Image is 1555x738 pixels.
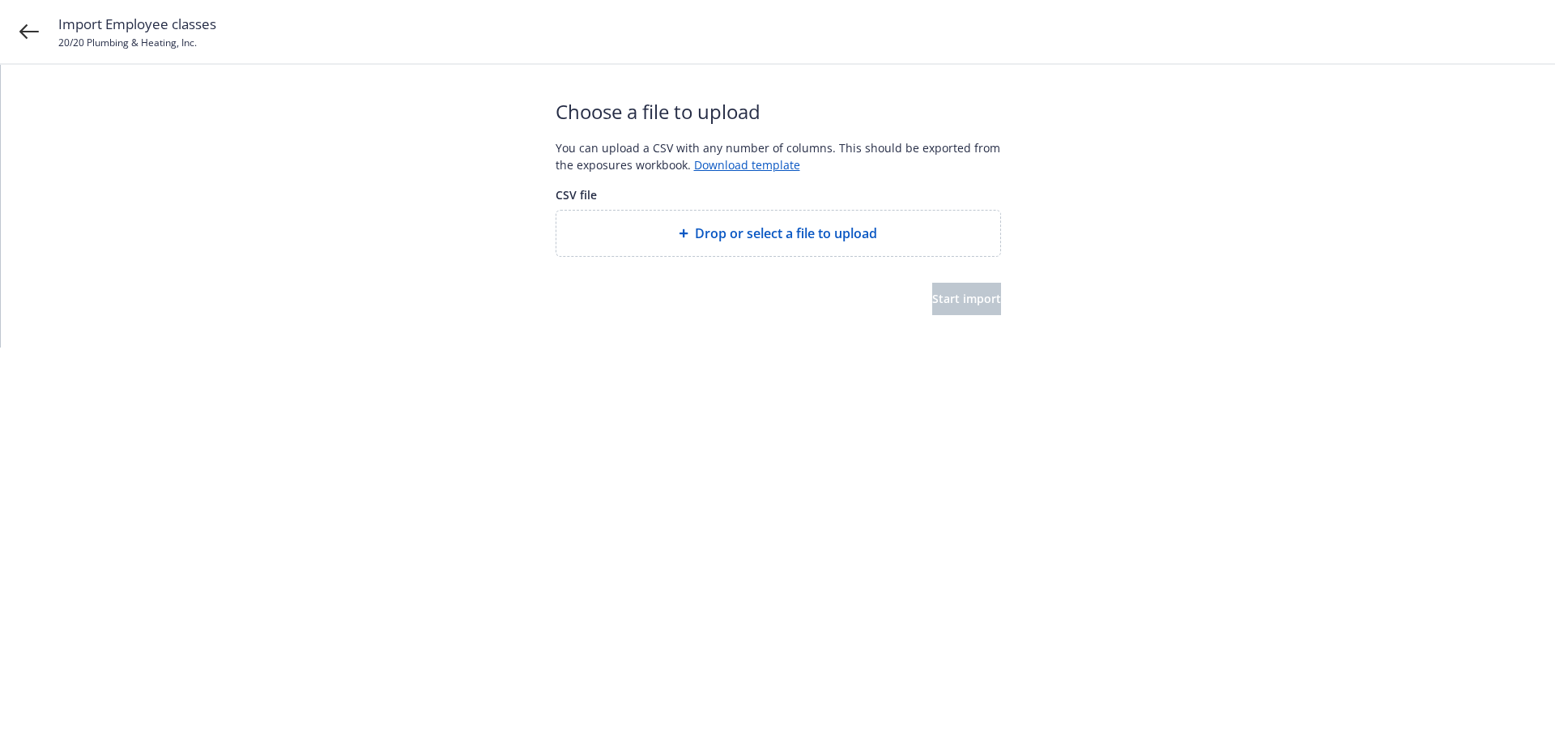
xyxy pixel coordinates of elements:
button: Start import [932,283,1001,315]
div: Drop or select a file to upload [556,210,1001,257]
div: You can upload a CSV with any number of columns. This should be exported from the exposures workb... [556,139,1001,173]
a: Download template [694,157,800,173]
span: Start import [932,291,1001,306]
span: CSV file [556,186,1001,203]
span: 20/20 Plumbing & Heating, Inc. [58,36,197,49]
span: Drop or select a file to upload [695,224,877,243]
span: Import Employee classes [58,14,216,35]
span: Choose a file to upload [556,97,1001,126]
